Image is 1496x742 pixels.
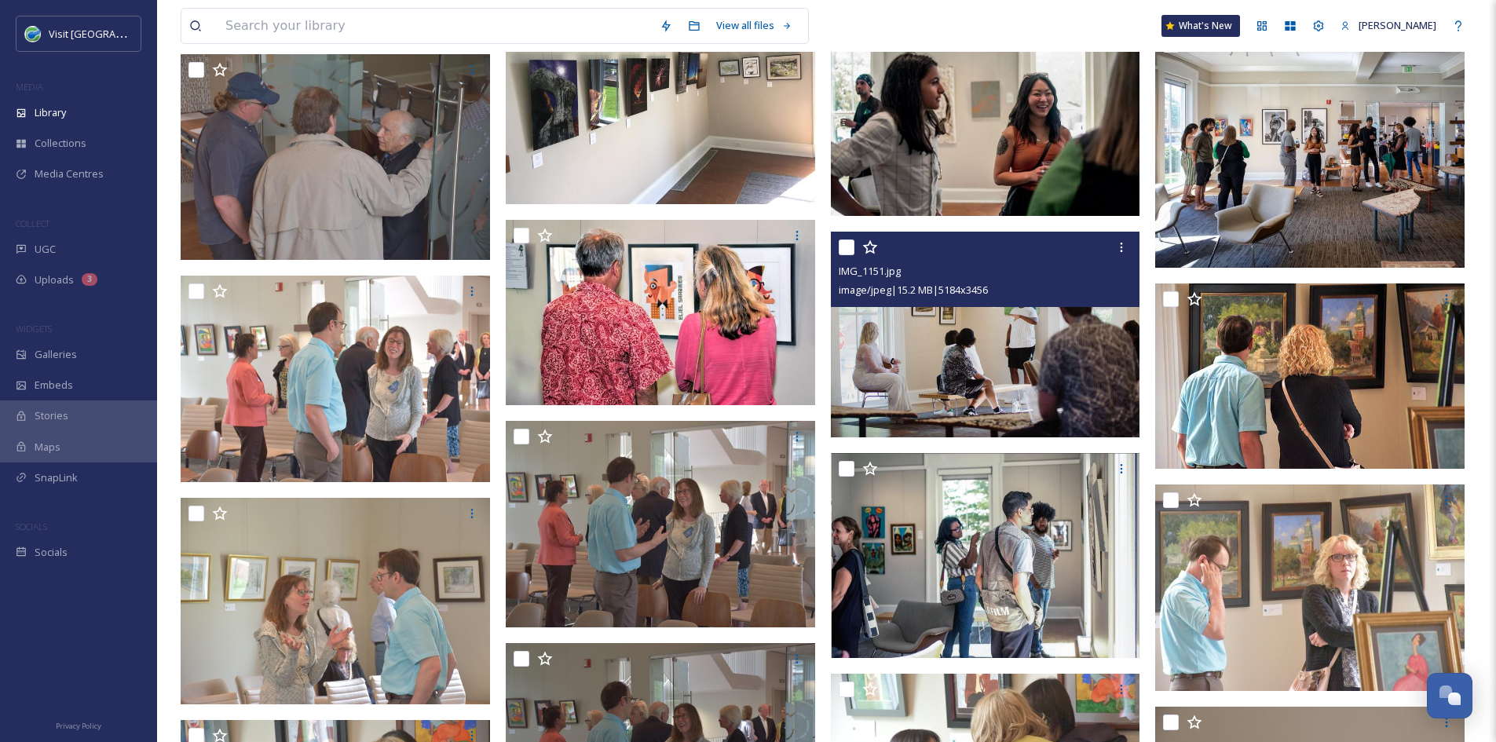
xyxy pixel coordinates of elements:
[181,54,490,261] img: DSC_0087.JPG
[1427,673,1472,718] button: Open Chat
[708,10,800,41] a: View all files
[35,378,73,393] span: Embeds
[25,26,41,42] img: cvctwitlogo_400x400.jpg
[831,232,1140,438] img: IMG_1151.jpg
[831,26,1140,215] img: 506-gallery-event-by-Hadley-Fruits-Landmark-Columbus.JPG
[218,9,652,43] input: Search your library
[35,545,68,560] span: Socials
[839,283,988,297] span: image/jpeg | 15.2 MB | 5184 x 3456
[1155,29,1465,268] img: one-drop-exhibit-by-hadley-fruits.JPG
[1161,15,1240,37] a: What's New
[35,272,74,287] span: Uploads
[506,421,815,627] img: DSC_0021.JPG
[56,721,101,731] span: Privacy Policy
[35,347,77,362] span: Galleries
[82,273,97,286] div: 3
[16,217,49,229] span: COLLECT
[16,323,52,334] span: WIDGETS
[16,81,43,93] span: MEDIA
[831,453,1140,658] img: 287701334_5654809511196108_1717364168303149751_n.jpg
[56,715,101,734] a: Privacy Policy
[35,440,60,455] span: Maps
[181,498,490,704] img: DSC_0023.JPG
[181,276,490,482] img: DSC_0020.JPG
[35,470,78,485] span: SnapLink
[1359,18,1436,32] span: [PERSON_NAME]
[35,136,86,151] span: Collections
[839,264,901,278] span: IMG_1151.jpg
[35,105,66,120] span: Library
[35,166,104,181] span: Media Centres
[16,521,47,532] span: SOCIALS
[35,408,68,423] span: Stories
[506,220,815,405] img: 506-gallery-b.jpg
[1333,10,1444,41] a: [PERSON_NAME]
[1155,484,1465,691] img: DSC_0008.JPG
[35,242,56,257] span: UGC
[1155,283,1465,469] img: 506-gallery-a.jpg
[49,26,226,41] span: Visit [GEOGRAPHIC_DATA] [US_STATE]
